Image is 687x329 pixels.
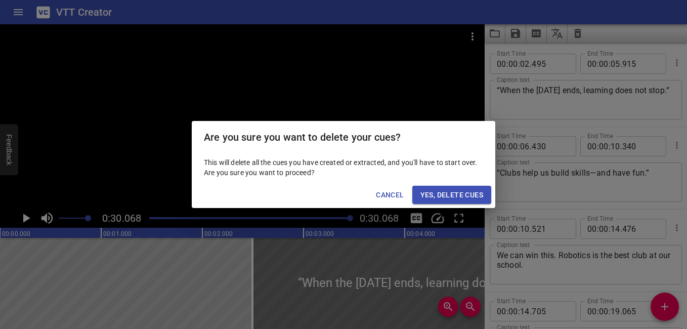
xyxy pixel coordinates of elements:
[192,153,495,182] div: This will delete all the cues you have created or extracted, and you'll have to start over. Are y...
[412,186,491,204] button: Yes, Delete Cues
[372,186,408,204] button: Cancel
[420,189,483,201] span: Yes, Delete Cues
[204,129,483,145] h2: Are you sure you want to delete your cues?
[376,189,404,201] span: Cancel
